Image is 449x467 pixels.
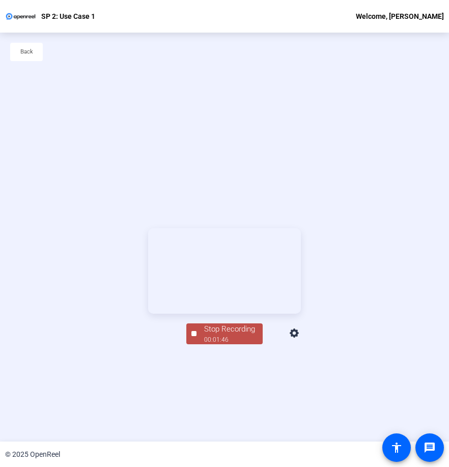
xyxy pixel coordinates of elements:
mat-icon: message [424,442,436,454]
img: OpenReel logo [5,11,36,21]
span: Back [20,44,33,60]
div: Welcome, [PERSON_NAME] [356,10,444,22]
button: Back [10,43,43,61]
p: SP 2: Use Case 1 [41,10,95,22]
div: 00:01:46 [204,335,255,344]
div: Stop Recording [204,323,255,335]
button: Stop Recording00:01:46 [186,323,263,344]
div: © 2025 OpenReel [5,449,60,460]
mat-icon: accessibility [390,442,403,454]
